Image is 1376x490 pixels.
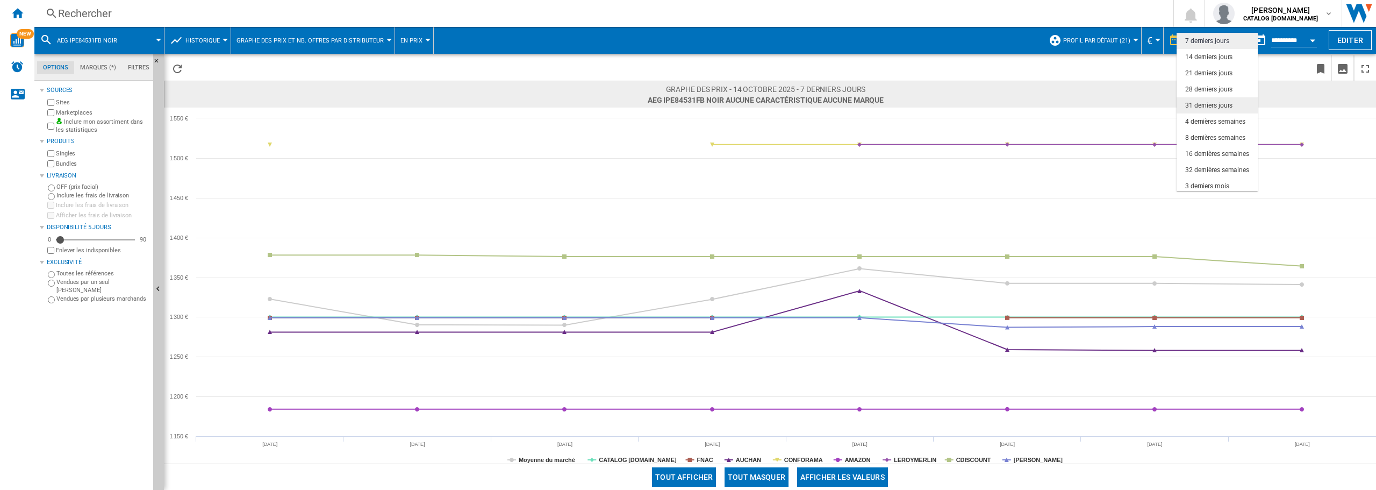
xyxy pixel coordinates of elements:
div: 7 derniers jours [1185,37,1229,46]
div: 8 dernières semaines [1185,133,1245,143]
div: 4 dernières semaines [1185,117,1245,126]
div: 3 derniers mois [1185,182,1229,191]
div: 16 dernières semaines [1185,150,1249,159]
div: 31 derniers jours [1185,101,1232,110]
div: 32 dernières semaines [1185,166,1249,175]
div: 21 derniers jours [1185,69,1232,78]
div: 28 derniers jours [1185,85,1232,94]
div: 14 derniers jours [1185,53,1232,62]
